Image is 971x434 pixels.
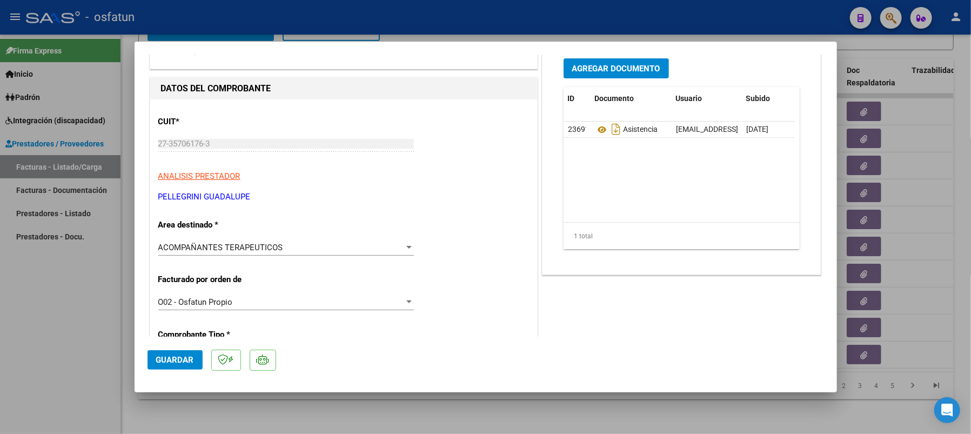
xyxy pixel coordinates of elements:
span: [DATE] [746,125,768,133]
p: Comprobante Tipo * [158,329,270,341]
p: PELLEGRINI GUADALUPE [158,191,529,203]
div: 1 total [564,223,800,250]
span: Agregar Documento [572,64,660,74]
datatable-header-cell: Documento [591,87,672,110]
span: Recibida. En proceso de confirmacion/aceptac por la OS. [190,45,406,55]
span: Usuario [676,94,702,103]
datatable-header-cell: Subido [742,87,796,110]
span: O02 - Osfatun Propio [158,297,233,307]
i: Descargar documento [609,121,623,138]
button: Guardar [148,350,203,370]
button: Agregar Documento [564,58,669,78]
span: [EMAIL_ADDRESS][DOMAIN_NAME] - [PERSON_NAME] [676,125,859,133]
span: Guardar [156,355,194,365]
span: Documento [595,94,634,103]
span: ID [568,94,575,103]
span: ANALISIS PRESTADOR [158,171,240,181]
span: Subido [746,94,771,103]
div: Open Intercom Messenger [934,397,960,423]
span: ACOMPAÑANTES TERAPEUTICOS [158,243,283,252]
div: DOCUMENTACIÓN RESPALDATORIA [543,50,821,275]
datatable-header-cell: Usuario [672,87,742,110]
span: 23691 [568,125,590,133]
p: Area destinado * [158,219,270,231]
p: Facturado por orden de [158,273,270,286]
strong: DATOS DEL COMPROBANTE [161,83,271,94]
datatable-header-cell: ID [564,87,591,110]
p: CUIT [158,116,270,128]
span: Asistencia [595,125,658,134]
